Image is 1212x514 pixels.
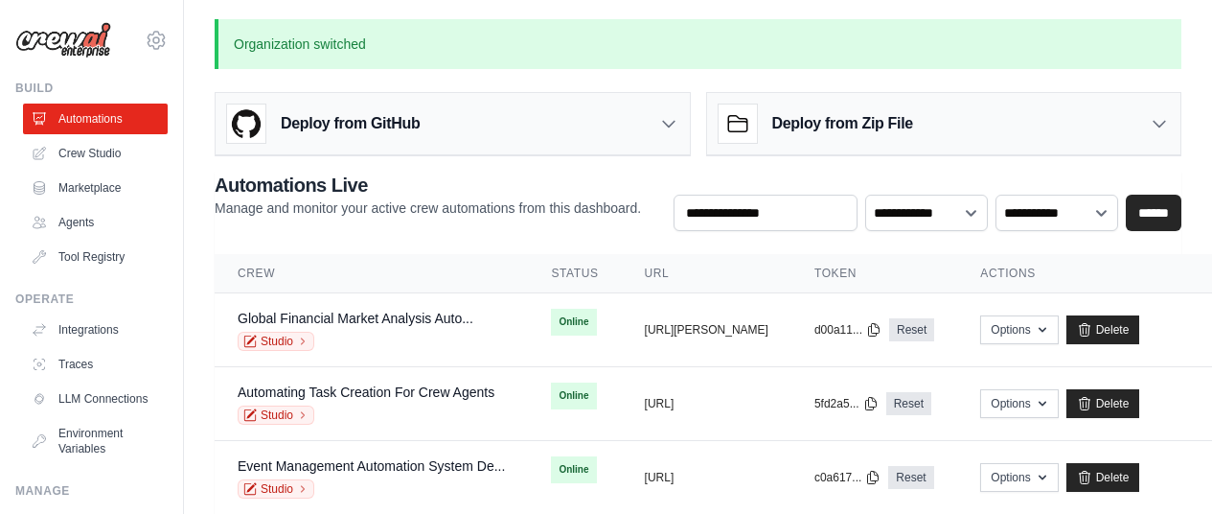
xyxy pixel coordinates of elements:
[215,254,528,293] th: Crew
[551,383,596,409] span: Online
[1066,463,1140,492] a: Delete
[791,254,957,293] th: Token
[551,309,596,336] span: Online
[227,105,265,143] img: GitHub Logo
[15,81,168,96] div: Build
[23,349,168,380] a: Traces
[980,315,1058,344] button: Options
[15,483,168,499] div: Manage
[551,456,596,483] span: Online
[15,22,111,58] img: Logo
[888,466,933,489] a: Reset
[1066,315,1140,344] a: Delete
[23,315,168,345] a: Integrations
[23,207,168,238] a: Agents
[645,322,768,338] button: [URL][PERSON_NAME]
[528,254,621,293] th: Status
[23,384,168,414] a: LLM Connections
[238,479,314,499] a: Studio
[23,242,168,272] a: Tool Registry
[980,463,1058,492] button: Options
[886,392,931,415] a: Reset
[814,322,881,338] button: d00a11...
[23,418,168,464] a: Environment Variables
[772,112,913,135] h3: Deploy from Zip File
[15,292,168,307] div: Operate
[238,311,473,326] a: Global Financial Market Analysis Auto...
[814,470,880,485] button: c0a617...
[238,385,494,400] a: Automating Task Creation For Crew Agents
[980,389,1058,418] button: Options
[889,318,934,341] a: Reset
[23,138,168,169] a: Crew Studio
[215,199,641,218] p: Manage and monitor your active crew automations from this dashboard.
[622,254,791,293] th: URL
[215,172,641,199] h2: Automations Live
[238,458,505,474] a: Event Management Automation System De...
[238,406,314,425] a: Studio
[238,332,314,351] a: Studio
[281,112,420,135] h3: Deploy from GitHub
[215,19,1181,69] p: Organization switched
[23,104,168,134] a: Automations
[1066,389,1140,418] a: Delete
[23,173,168,203] a: Marketplace
[814,396,879,411] button: 5fd2a5...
